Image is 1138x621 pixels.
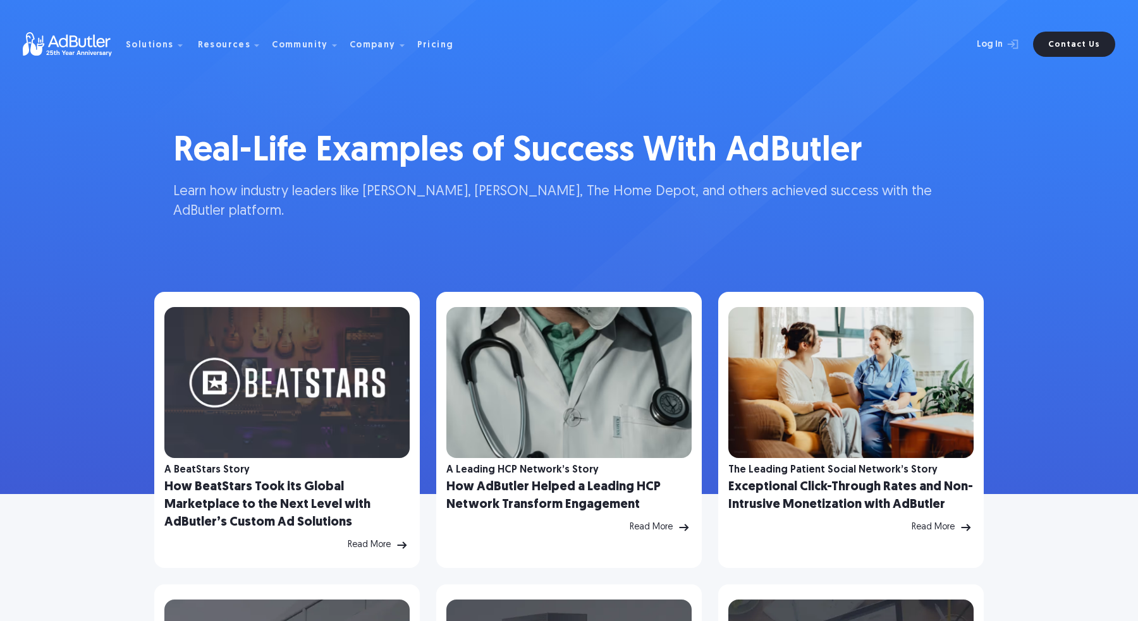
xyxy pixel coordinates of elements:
[718,292,984,568] a: The Leading Patient Social Network’s Story Exceptional Click-Through Rates and Non-Intrusive Mone...
[446,466,599,474] div: A Leading HCP Network’s Story
[728,466,938,474] div: The Leading Patient Social Network’s Story
[943,32,1025,57] a: Log In
[1033,32,1115,57] a: Contact Us
[728,478,974,514] h2: Exceptional Click-Through Rates and Non-Intrusive Monetization with AdButler
[446,478,692,514] h2: How AdButler Helped a Leading HCP Network Transform Engagement
[272,41,328,50] div: Community
[198,41,251,50] div: Resources
[436,292,702,568] a: A Leading HCP Network’s Story How AdButler Helped a Leading HCP Network Transform Engagement Read...
[173,128,965,176] h1: Real-Life Examples of Success With AdButler
[417,39,464,50] a: Pricing
[126,41,174,50] div: Solutions
[164,478,410,531] h2: How BeatStars Took its Global Marketplace to the Next Level with AdButler’s Custom Ad Solutions
[173,183,965,222] p: Learn how industry leaders like [PERSON_NAME], [PERSON_NAME], The Home Depot, and others achieved...
[348,541,391,550] div: Read More
[154,292,420,568] a: A BeatStars Story How BeatStars Took its Global Marketplace to the Next Level with AdButler’s Cus...
[164,466,250,474] div: A BeatStars Story
[630,523,673,532] div: Read More
[417,41,454,50] div: Pricing
[350,41,396,50] div: Company
[912,523,955,532] div: Read More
